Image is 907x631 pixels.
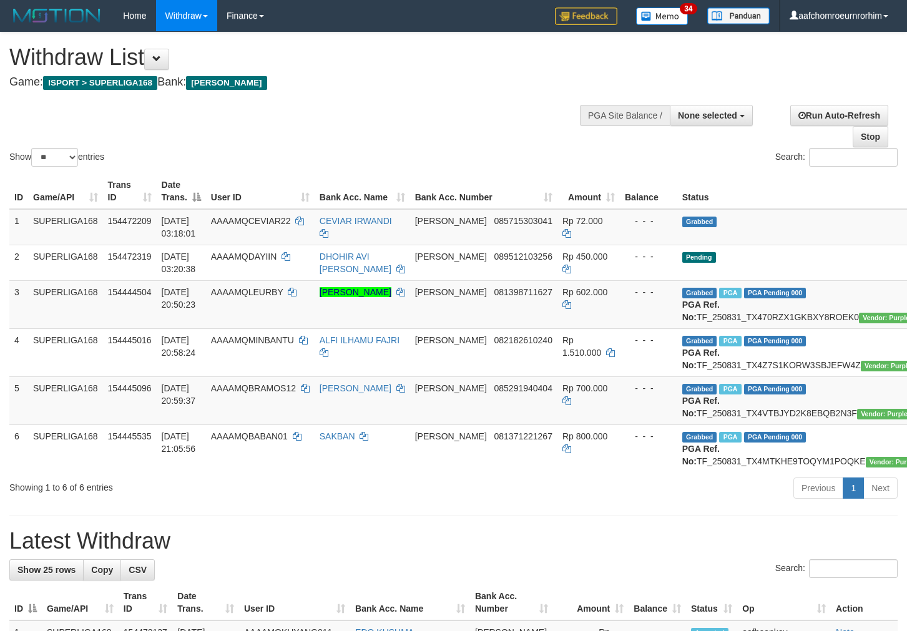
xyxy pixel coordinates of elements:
[580,105,670,126] div: PGA Site Balance /
[28,280,103,328] td: SUPERLIGA168
[108,287,152,297] span: 154444504
[625,250,672,263] div: - - -
[562,383,607,393] span: Rp 700.000
[108,252,152,262] span: 154472319
[625,286,672,298] div: - - -
[157,174,206,209] th: Date Trans.: activate to sort column descending
[108,216,152,226] span: 154472209
[678,110,737,120] span: None selected
[494,383,552,393] span: Copy 085291940404 to clipboard
[28,424,103,472] td: SUPERLIGA168
[119,585,172,620] th: Trans ID: activate to sort column ascending
[239,585,350,620] th: User ID: activate to sort column ascending
[682,396,720,418] b: PGA Ref. No:
[682,384,717,394] span: Grabbed
[682,432,717,443] span: Grabbed
[790,105,888,126] a: Run Auto-Refresh
[9,376,28,424] td: 5
[686,585,737,620] th: Status: activate to sort column ascending
[83,559,121,580] a: Copy
[682,336,717,346] span: Grabbed
[629,585,686,620] th: Balance: activate to sort column ascending
[42,585,119,620] th: Game/API: activate to sort column ascending
[562,431,607,441] span: Rp 800.000
[28,376,103,424] td: SUPERLIGA168
[625,430,672,443] div: - - -
[494,335,552,345] span: Copy 082182610240 to clipboard
[320,287,391,297] a: [PERSON_NAME]
[853,126,888,147] a: Stop
[9,585,42,620] th: ID: activate to sort column descending
[43,76,157,90] span: ISPORT > SUPERLIGA168
[108,431,152,441] span: 154445535
[9,6,104,25] img: MOTION_logo.png
[415,431,487,441] span: [PERSON_NAME]
[9,148,104,167] label: Show entries
[211,431,288,441] span: AAAAMQBABAN01
[9,209,28,245] td: 1
[211,383,296,393] span: AAAAMQBRAMOS12
[557,174,620,209] th: Amount: activate to sort column ascending
[744,288,806,298] span: PGA Pending
[719,432,741,443] span: Marked by aafheankoy
[625,215,672,227] div: - - -
[108,383,152,393] span: 154445096
[562,252,607,262] span: Rp 450.000
[206,174,315,209] th: User ID: activate to sort column ascending
[809,148,898,167] input: Search:
[555,7,617,25] img: Feedback.jpg
[103,174,157,209] th: Trans ID: activate to sort column ascending
[670,105,753,126] button: None selected
[562,287,607,297] span: Rp 602.000
[320,431,355,441] a: SAKBAN
[620,174,677,209] th: Balance
[162,335,196,358] span: [DATE] 20:58:24
[162,252,196,274] span: [DATE] 03:20:38
[9,328,28,376] td: 4
[831,585,898,620] th: Action
[9,280,28,328] td: 3
[562,335,601,358] span: Rp 1.510.000
[809,559,898,578] input: Search:
[719,336,741,346] span: Marked by aafheankoy
[9,559,84,580] a: Show 25 rows
[211,335,294,345] span: AAAAMQMINBANTU
[162,216,196,238] span: [DATE] 03:18:01
[863,477,898,499] a: Next
[707,7,770,24] img: panduan.png
[9,424,28,472] td: 6
[682,217,717,227] span: Grabbed
[315,174,410,209] th: Bank Acc. Name: activate to sort column ascending
[494,431,552,441] span: Copy 081371221267 to clipboard
[682,348,720,370] b: PGA Ref. No:
[744,336,806,346] span: PGA Pending
[320,252,391,274] a: DHOHIR AVI [PERSON_NAME]
[129,565,147,575] span: CSV
[28,328,103,376] td: SUPERLIGA168
[162,287,196,310] span: [DATE] 20:50:23
[744,384,806,394] span: PGA Pending
[775,559,898,578] label: Search:
[415,287,487,297] span: [PERSON_NAME]
[410,174,557,209] th: Bank Acc. Number: activate to sort column ascending
[562,216,603,226] span: Rp 72.000
[320,383,391,393] a: [PERSON_NAME]
[9,45,592,70] h1: Withdraw List
[9,476,368,494] div: Showing 1 to 6 of 6 entries
[470,585,553,620] th: Bank Acc. Number: activate to sort column ascending
[9,245,28,280] td: 2
[719,288,741,298] span: Marked by aafounsreynich
[415,335,487,345] span: [PERSON_NAME]
[682,444,720,466] b: PGA Ref. No:
[680,3,697,14] span: 34
[172,585,239,620] th: Date Trans.: activate to sort column ascending
[211,252,277,262] span: AAAAMQDAYIIN
[415,252,487,262] span: [PERSON_NAME]
[186,76,267,90] span: [PERSON_NAME]
[211,216,291,226] span: AAAAMQCEVIAR22
[108,335,152,345] span: 154445016
[350,585,470,620] th: Bank Acc. Name: activate to sort column ascending
[28,174,103,209] th: Game/API: activate to sort column ascending
[682,252,716,263] span: Pending
[162,383,196,406] span: [DATE] 20:59:37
